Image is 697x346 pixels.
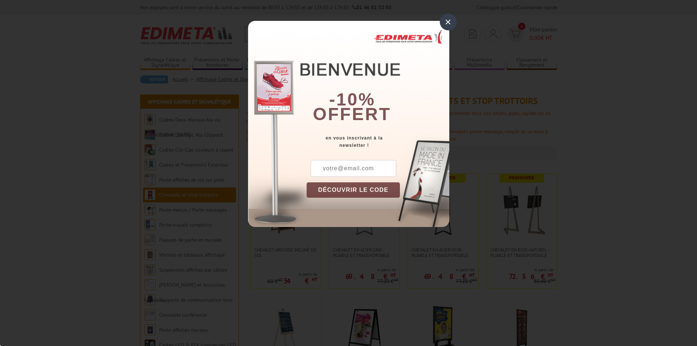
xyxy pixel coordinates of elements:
[313,104,391,124] font: offert
[307,182,400,198] button: DÉCOUVRIR LE CODE
[311,160,396,177] input: votre@email.com
[440,14,457,30] div: ×
[329,90,375,109] b: -10%
[307,134,449,149] div: en vous inscrivant à la newsletter !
